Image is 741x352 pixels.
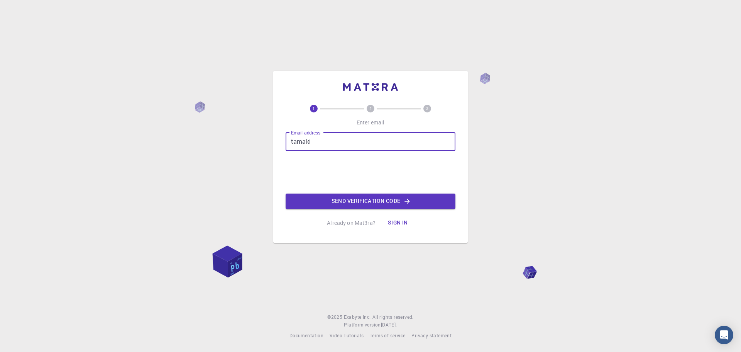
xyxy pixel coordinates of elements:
[289,332,323,340] a: Documentation
[370,332,405,340] a: Terms of service
[327,219,376,227] p: Already on Mat3ra?
[370,332,405,338] span: Terms of service
[411,332,452,340] a: Privacy statement
[286,194,455,209] button: Send verification code
[313,106,315,111] text: 1
[344,321,381,329] span: Platform version
[426,106,428,111] text: 3
[369,106,372,111] text: 2
[330,332,364,338] span: Video Tutorials
[381,321,397,328] span: [DATE] .
[344,313,371,321] a: Exabyte Inc.
[372,313,414,321] span: All rights reserved.
[715,326,733,344] div: Open Intercom Messenger
[312,157,429,187] iframe: reCAPTCHA
[382,215,414,231] button: Sign in
[357,119,385,126] p: Enter email
[291,129,320,136] label: Email address
[381,321,397,329] a: [DATE].
[344,314,371,320] span: Exabyte Inc.
[411,332,452,338] span: Privacy statement
[330,332,364,340] a: Video Tutorials
[327,313,343,321] span: © 2025
[289,332,323,338] span: Documentation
